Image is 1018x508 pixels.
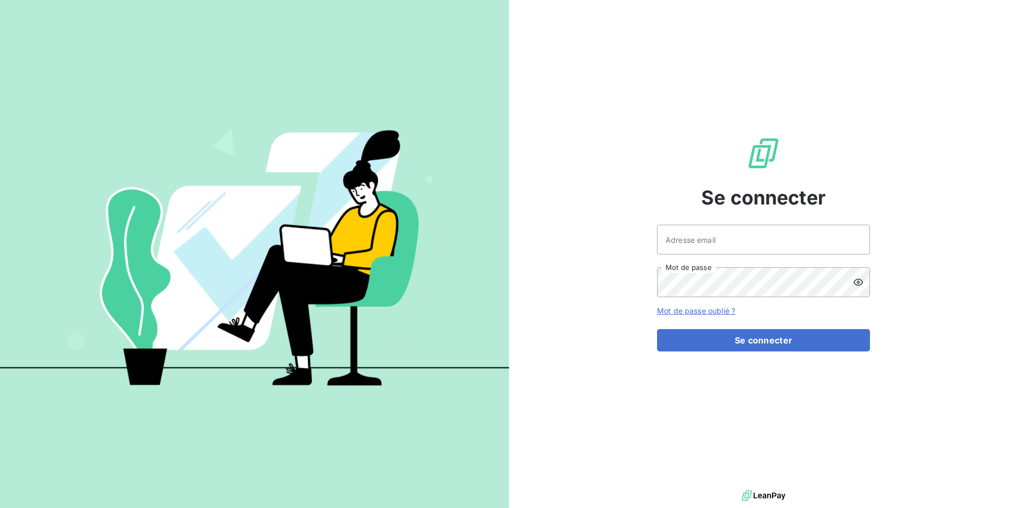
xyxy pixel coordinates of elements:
[657,306,735,315] a: Mot de passe oublié ?
[657,225,870,255] input: placeholder
[701,183,826,212] span: Se connecter
[742,488,785,504] img: logo
[657,329,870,351] button: Se connecter
[746,136,781,170] img: Logo LeanPay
